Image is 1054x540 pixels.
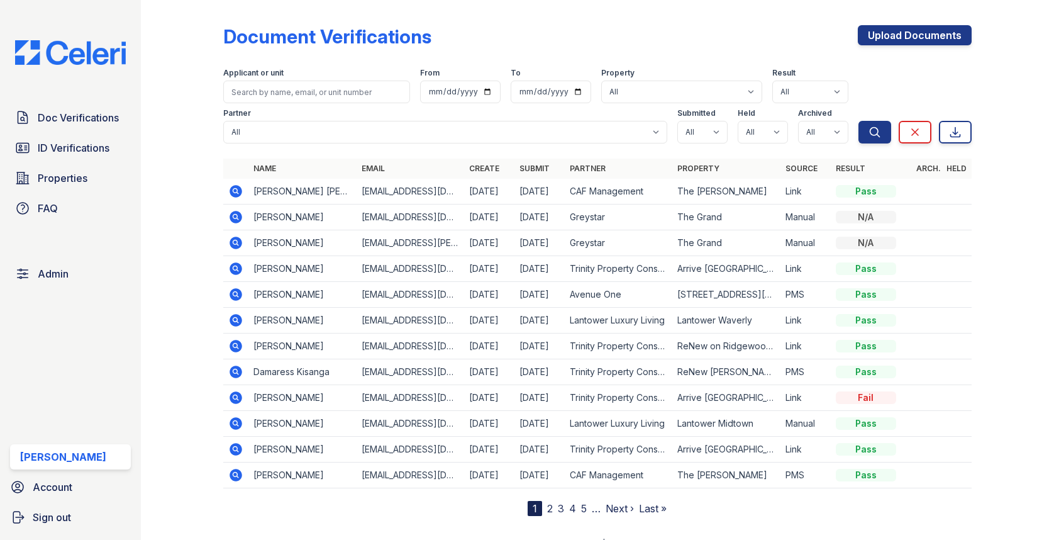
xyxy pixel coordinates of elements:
td: [PERSON_NAME] [248,205,356,230]
a: Name [253,164,276,173]
td: Greystar [565,205,672,230]
label: Partner [223,108,251,118]
td: [PERSON_NAME] [248,437,356,463]
td: [DATE] [514,385,565,411]
td: [DATE] [514,256,565,282]
div: Pass [836,314,896,327]
a: Arch. [916,164,941,173]
a: Sign out [5,505,136,530]
td: Manual [780,205,831,230]
td: [DATE] [464,282,514,308]
td: Arrive [GEOGRAPHIC_DATA] [672,256,780,282]
div: Pass [836,288,896,301]
a: 3 [558,502,564,515]
td: ReNew on Ridgewood Apartments and [GEOGRAPHIC_DATA] [672,334,780,359]
td: Arrive [GEOGRAPHIC_DATA] [672,385,780,411]
a: Properties [10,166,131,191]
label: Property [601,68,635,78]
div: N/A [836,211,896,223]
div: Pass [836,469,896,481]
td: [PERSON_NAME] [248,411,356,437]
td: The [PERSON_NAME] [672,463,780,488]
span: FAQ [38,201,58,216]
a: 5 [581,502,587,515]
label: To [511,68,521,78]
a: Source [785,164,818,173]
a: Email [362,164,385,173]
a: ID Verifications [10,135,131,160]
span: Admin [38,266,69,281]
td: [DATE] [514,230,565,256]
td: Trinity Property Consultants [565,256,672,282]
input: Search by name, email, or unit number [223,81,410,103]
td: [DATE] [514,463,565,488]
td: [DATE] [464,205,514,230]
td: [EMAIL_ADDRESS][PERSON_NAME][DOMAIN_NAME] [357,230,464,256]
td: Link [780,437,831,463]
div: Document Verifications [223,25,431,48]
td: Link [780,385,831,411]
a: Held [946,164,967,173]
td: [PERSON_NAME] [248,463,356,488]
div: Pass [836,443,896,456]
label: Applicant or unit [223,68,284,78]
a: 2 [547,502,553,515]
span: Account [33,480,72,495]
td: CAF Management [565,463,672,488]
td: [DATE] [464,411,514,437]
a: Partner [570,164,606,173]
a: Next › [606,502,634,515]
label: Archived [798,108,832,118]
td: Damaress Kisanga [248,359,356,385]
td: [DATE] [514,359,565,385]
a: Doc Verifications [10,105,131,130]
td: [PERSON_NAME] [248,256,356,282]
span: Properties [38,171,87,186]
td: Link [780,256,831,282]
td: Lantower Waverly [672,308,780,334]
td: PMS [780,463,831,488]
td: Link [780,308,831,334]
td: [DATE] [514,308,565,334]
a: Create [469,164,499,173]
td: [EMAIL_ADDRESS][DOMAIN_NAME] [357,437,464,463]
label: From [420,68,440,78]
td: Trinity Property Consultants [565,359,672,385]
td: Trinity Property Consultants [565,385,672,411]
div: [PERSON_NAME] [20,449,106,464]
span: Doc Verifications [38,110,119,125]
td: Lantower Midtown [672,411,780,437]
td: PMS [780,359,831,385]
label: Held [738,108,755,118]
td: Trinity Property Consultants [565,334,672,359]
td: [EMAIL_ADDRESS][DOMAIN_NAME] [357,385,464,411]
td: [EMAIL_ADDRESS][DOMAIN_NAME] [357,282,464,308]
a: Result [836,164,865,173]
div: 1 [528,501,542,516]
div: Pass [836,366,896,378]
td: [DATE] [464,230,514,256]
td: [DATE] [514,282,565,308]
td: CAF Management [565,179,672,205]
td: [STREET_ADDRESS][PERSON_NAME] [672,282,780,308]
td: Lantower Luxury Living [565,308,672,334]
td: The [PERSON_NAME] [672,179,780,205]
td: [DATE] [514,334,565,359]
td: [PERSON_NAME] [PERSON_NAME] [248,179,356,205]
td: [PERSON_NAME] [248,308,356,334]
td: [DATE] [464,179,514,205]
td: The Grand [672,205,780,230]
td: [EMAIL_ADDRESS][DOMAIN_NAME] [357,308,464,334]
td: [PERSON_NAME] [248,230,356,256]
div: N/A [836,237,896,249]
td: [DATE] [464,463,514,488]
div: Pass [836,417,896,430]
td: [DATE] [514,205,565,230]
td: [PERSON_NAME] [248,385,356,411]
td: [DATE] [464,437,514,463]
span: Sign out [33,510,71,525]
td: [DATE] [464,308,514,334]
td: [EMAIL_ADDRESS][DOMAIN_NAME] [357,256,464,282]
td: Link [780,179,831,205]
